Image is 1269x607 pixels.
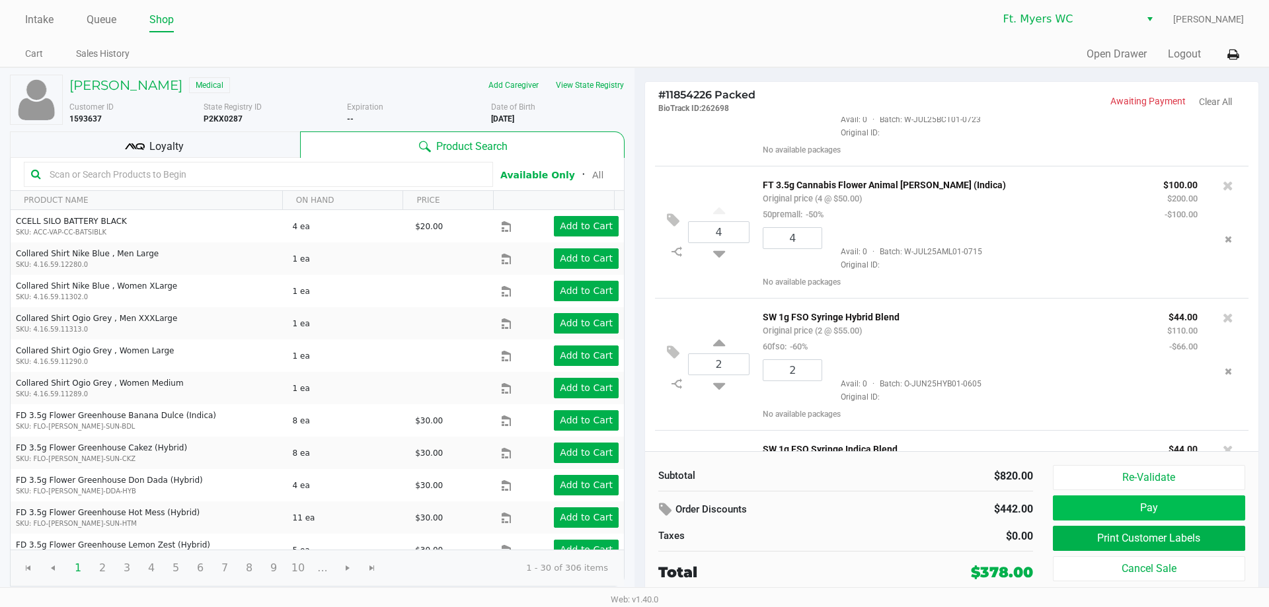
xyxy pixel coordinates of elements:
[560,512,613,522] app-button-loader: Add to Cart
[1163,176,1198,190] p: $100.00
[658,498,902,522] div: Order Discounts
[971,561,1033,583] div: $378.00
[763,326,862,336] small: Original price (2 @ $55.00)
[547,75,625,96] button: View State Registry
[69,77,182,93] h5: [PERSON_NAME]
[347,102,383,112] span: Expiration
[832,259,1198,271] span: Original ID:
[763,144,1239,156] div: No available packages
[856,468,1034,484] div: $820.00
[287,501,410,534] td: 11 ea
[1087,46,1147,62] button: Open Drawer
[16,518,282,528] p: SKU: FLO-[PERSON_NAME]-SUN-HTM
[87,11,116,29] a: Queue
[287,469,410,501] td: 4 ea
[832,115,981,124] span: Avail: 0 Batch: W-JUL25BCT01-0723
[787,341,808,351] span: -60%
[16,454,282,464] p: SKU: FLO-[PERSON_NAME]-SUN-CKZ
[44,164,486,184] input: Scan or Search Products to Begin
[16,260,282,269] p: SKU: 4.16.59.12280.0
[415,546,443,555] span: $30.00
[237,555,262,581] span: Page 8
[802,209,824,219] span: -50%
[1219,359,1237,384] button: Remove the package from the orderLine
[554,410,619,431] button: Add to Cart
[139,555,164,581] span: Page 4
[188,555,213,581] span: Page 6
[763,176,1143,190] p: FT 3.5g Cannabis Flower Animal [PERSON_NAME] (Indica)
[149,139,184,155] span: Loyalty
[310,555,335,581] span: Page 11
[491,102,535,112] span: Date of Birth
[395,561,608,575] kendo-pager-info: 1 - 30 of 306 items
[1140,7,1159,31] button: Select
[1167,326,1198,336] small: $110.00
[342,563,353,573] span: Go to the next page
[554,281,619,301] button: Add to Cart
[287,210,410,242] td: 4 ea
[11,339,287,372] td: Collared Shirt Ogio Grey , Women Large
[282,191,403,210] th: ON HAND
[1167,441,1198,454] p: $44.00
[1167,308,1198,322] p: $44.00
[665,375,688,392] inline-svg: Split item qty to new line
[560,382,613,393] app-button-loader: Add to Cart
[286,555,311,581] span: Page 10
[560,447,613,458] app-button-loader: Add to Cart
[832,379,981,388] span: Avail: 0 Batch: O-JUN25HYB01-0605
[335,555,360,581] span: Go to the next page
[554,248,619,269] button: Add to Cart
[763,209,824,219] small: 50premall:
[11,307,287,339] td: Collared Shirt Ogio Grey , Men XXXLarge
[16,389,282,399] p: SKU: 4.16.59.11289.0
[287,437,410,469] td: 8 ea
[560,221,613,231] app-button-loader: Add to Cart
[16,227,282,237] p: SKU: ACC-VAP-CC-BATSIBLK
[287,275,410,307] td: 1 ea
[658,468,836,483] div: Subtotal
[658,104,701,113] span: BioTrack ID:
[347,114,354,124] b: --
[40,555,65,581] span: Go to the previous page
[1219,227,1237,252] button: Remove the package from the orderLine
[560,480,613,490] app-button-loader: Add to Cart
[16,486,282,496] p: SKU: FLO-[PERSON_NAME]-DDA-HYB
[23,563,34,573] span: Go to the first page
[261,555,286,581] span: Page 9
[560,253,613,264] app-button-loader: Add to Cart
[952,94,1186,108] p: Awaiting Payment
[763,408,1239,420] div: No available packages
[76,46,130,62] a: Sales History
[25,46,43,62] a: Cart
[1053,526,1245,551] button: Print Customer Labels
[611,594,658,604] span: Web: v1.40.0
[763,194,862,203] small: Original price (4 @ $50.00)
[11,191,624,550] div: Data table
[554,443,619,463] button: Add to Cart
[25,11,54,29] a: Intake
[287,307,410,339] td: 1 ea
[763,441,1147,454] p: SW 1g FSO Syringe Indica Blend
[367,563,377,573] span: Go to the last page
[287,372,410,404] td: 1 ea
[480,75,547,96] button: Add Caregiver
[163,555,188,581] span: Page 5
[149,11,174,29] a: Shop
[665,243,688,260] inline-svg: Split item qty to new line
[832,391,1198,403] span: Original ID:
[867,247,880,256] span: ·
[1168,46,1201,62] button: Logout
[560,415,613,425] app-button-loader: Add to Cart
[16,357,282,367] p: SKU: 4.16.59.11290.0
[65,555,91,581] span: Page 1
[16,421,282,431] p: SKU: FLO-[PERSON_NAME]-SUN-BDL
[11,275,287,307] td: Collared Shirt Nike Blue , Women XLarge
[560,285,613,296] app-button-loader: Add to Cart
[48,563,58,573] span: Go to the previous page
[554,345,619,366] button: Add to Cart
[415,222,443,231] span: $20.00
[11,437,287,469] td: FD 3.5g Flower Greenhouse Cakez (Hybrid)
[16,555,41,581] span: Go to the first page
[832,247,982,256] span: Avail: 0 Batch: W-JUL25AML01-0715
[11,242,287,275] td: Collared Shirt Nike Blue , Men Large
